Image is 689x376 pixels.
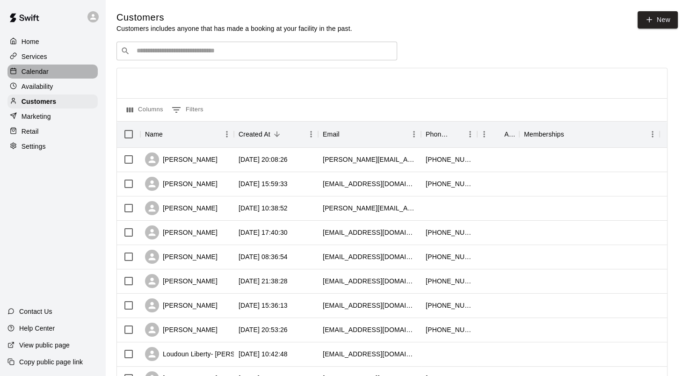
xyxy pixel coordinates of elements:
[145,274,218,288] div: [PERSON_NAME]
[22,112,51,121] p: Marketing
[323,349,416,359] div: sarahmoseley01@gmail.com
[239,252,288,261] div: 2025-09-06 08:36:54
[145,121,163,147] div: Name
[145,152,218,166] div: [PERSON_NAME]
[145,323,218,337] div: [PERSON_NAME]
[145,177,218,191] div: [PERSON_NAME]
[22,82,53,91] p: Availability
[220,127,234,141] button: Menu
[239,155,288,164] div: 2025-09-09 20:08:26
[426,252,472,261] div: +13042682567
[19,324,55,333] p: Help Center
[7,139,98,153] a: Settings
[169,102,206,117] button: Show filters
[140,121,234,147] div: Name
[491,128,504,141] button: Sort
[7,50,98,64] a: Services
[426,155,472,164] div: +19047051928
[239,301,288,310] div: 2025-09-05 15:36:13
[564,128,577,141] button: Sort
[463,127,477,141] button: Menu
[7,94,98,108] a: Customers
[163,128,176,141] button: Sort
[318,121,421,147] div: Email
[407,127,421,141] button: Menu
[7,65,98,79] a: Calendar
[323,203,416,213] div: clinton.weishahn@gmail.com
[323,252,416,261] div: dillonholbrook@gmail.com
[145,225,218,239] div: [PERSON_NAME]
[124,102,166,117] button: Select columns
[19,307,52,316] p: Contact Us
[239,228,288,237] div: 2025-09-06 17:40:30
[323,228,416,237] div: jessicasurman@icloud.com
[7,124,98,138] a: Retail
[426,276,472,286] div: +15712839500
[22,37,39,46] p: Home
[421,121,477,147] div: Phone Number
[323,121,340,147] div: Email
[524,121,564,147] div: Memberships
[477,127,491,141] button: Menu
[239,325,288,334] div: 2025-09-04 20:53:26
[7,35,98,49] a: Home
[426,179,472,188] div: +17034753484
[450,128,463,141] button: Sort
[234,121,318,147] div: Created At
[116,11,352,24] h5: Customers
[7,109,98,123] a: Marketing
[22,67,49,76] p: Calendar
[22,127,39,136] p: Retail
[426,301,472,310] div: +17033626379
[426,228,472,237] div: +13015123694
[22,52,47,61] p: Services
[145,347,270,361] div: Loudoun Liberty- [PERSON_NAME]
[519,121,660,147] div: Memberships
[323,325,416,334] div: stevenshomeemail@gmail.com
[116,24,352,33] p: Customers includes anyone that has made a booking at your facility in the past.
[323,179,416,188] div: katxlnrltr@gmail.com
[323,276,416,286] div: dipendil@gmail.com
[239,121,270,147] div: Created At
[239,203,288,213] div: 2025-09-07 10:38:52
[7,80,98,94] a: Availability
[323,301,416,310] div: mwaderodgers@hotmail.com
[239,349,288,359] div: 2025-09-04 10:42:48
[426,325,472,334] div: +15599166518
[323,155,416,164] div: katieswinkreid@gmail.com
[270,128,283,141] button: Sort
[638,11,678,29] a: New
[145,201,218,215] div: [PERSON_NAME]
[116,42,397,60] div: Search customers by name or email
[426,121,450,147] div: Phone Number
[22,97,56,106] p: Customers
[22,142,46,151] p: Settings
[304,127,318,141] button: Menu
[145,298,218,312] div: [PERSON_NAME]
[477,121,519,147] div: Age
[340,128,353,141] button: Sort
[145,250,218,264] div: [PERSON_NAME]
[19,340,70,350] p: View public page
[19,357,83,367] p: Copy public page link
[239,179,288,188] div: 2025-09-09 15:59:33
[504,121,515,147] div: Age
[239,276,288,286] div: 2025-09-05 21:38:28
[645,127,660,141] button: Menu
